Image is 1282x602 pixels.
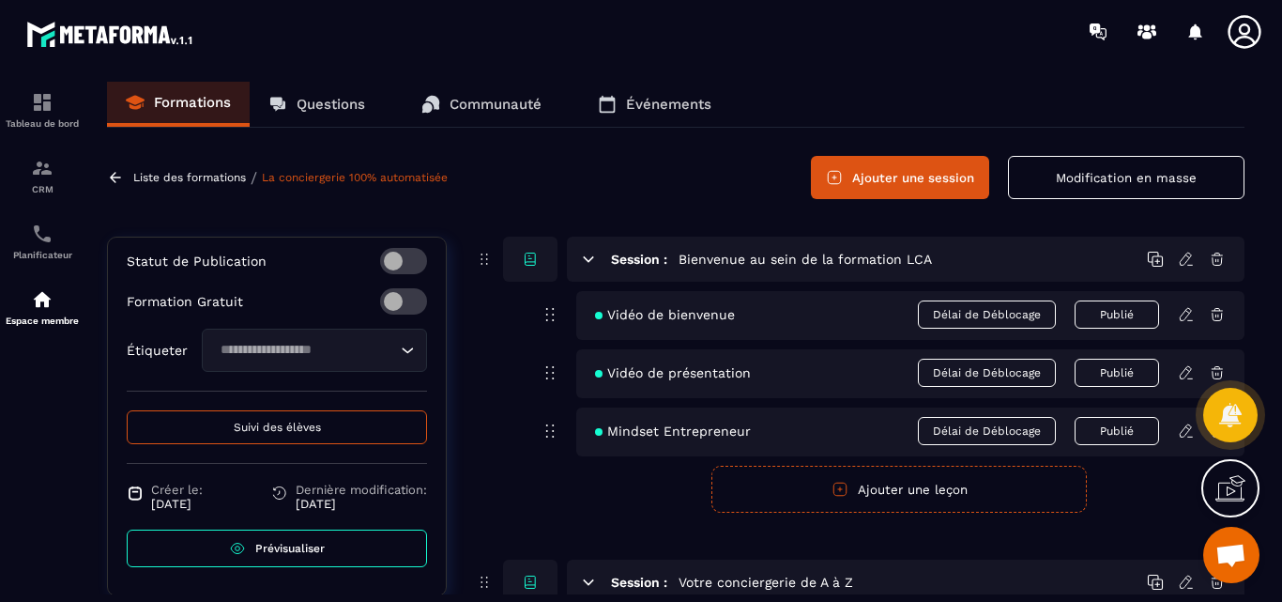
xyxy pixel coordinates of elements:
[31,157,53,179] img: formation
[595,307,735,322] span: Vidéo de bienvenue
[255,542,325,555] span: Prévisualiser
[1075,417,1159,445] button: Publié
[31,91,53,114] img: formation
[711,466,1087,513] button: Ajouter une leçon
[151,483,203,497] span: Créer le:
[1008,156,1244,199] button: Modification en masse
[250,82,384,127] a: Questions
[1075,359,1159,387] button: Publié
[679,573,853,592] h5: Votre conciergerie de A à Z
[296,483,427,497] span: Dernière modification:
[579,82,730,127] a: Événements
[5,118,80,129] p: Tableau de bord
[5,316,80,326] p: Espace membre
[5,184,80,194] p: CRM
[127,343,188,358] p: Étiqueter
[296,497,427,511] p: [DATE]
[5,77,80,143] a: formationformationTableau de bord
[5,208,80,274] a: schedulerschedulerPlanificateur
[595,424,751,439] span: Mindset Entrepreneur
[31,223,53,245] img: scheduler
[151,497,203,511] p: [DATE]
[811,156,989,199] button: Ajouter une session
[154,94,231,111] p: Formations
[918,417,1056,445] span: Délai de Déblocage
[5,143,80,208] a: formationformationCRM
[918,301,1056,329] span: Délai de Déblocage
[679,250,932,269] h5: Bienvenue au sein de la formation LCA
[234,421,321,434] span: Suivi des élèves
[127,254,267,269] p: Statut de Publication
[611,252,667,267] h6: Session :
[403,82,560,127] a: Communauté
[26,17,195,51] img: logo
[251,169,257,187] span: /
[262,171,448,184] a: La conciergerie 100% automatisée
[450,96,542,113] p: Communauté
[5,274,80,340] a: automationsautomationsEspace membre
[127,410,427,444] button: Suivi des élèves
[626,96,711,113] p: Événements
[133,171,246,184] a: Liste des formations
[1075,301,1159,329] button: Publié
[127,530,427,567] a: Prévisualiser
[202,329,427,372] div: Search for option
[297,96,365,113] p: Questions
[31,288,53,311] img: automations
[918,359,1056,387] span: Délai de Déblocage
[214,340,396,361] input: Search for option
[1203,527,1259,583] a: Ouvrir le chat
[5,250,80,260] p: Planificateur
[107,82,250,127] a: Formations
[595,365,751,380] span: Vidéo de présentation
[127,294,243,309] p: Formation Gratuit
[611,575,667,590] h6: Session :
